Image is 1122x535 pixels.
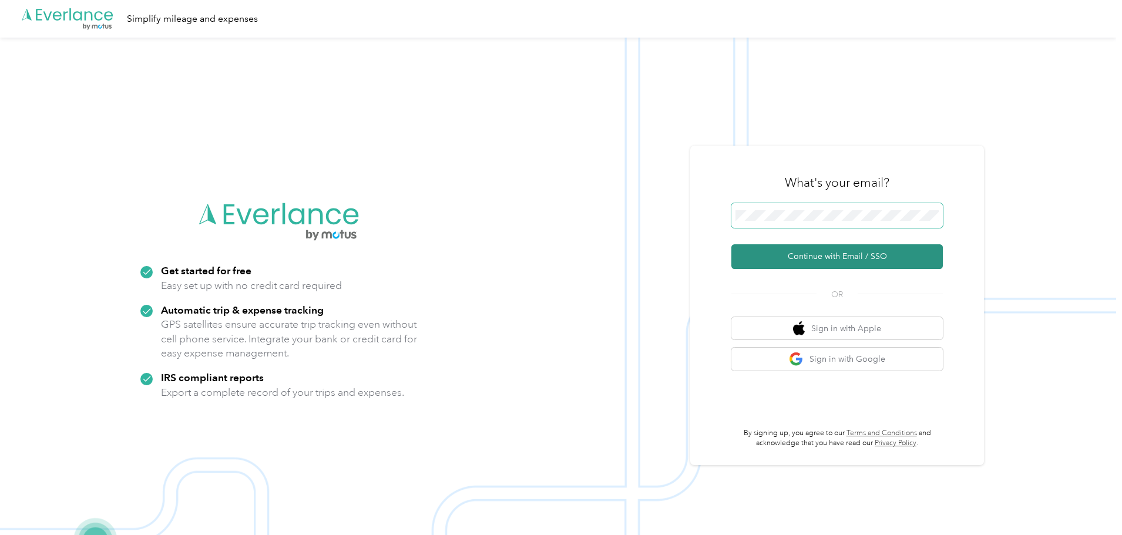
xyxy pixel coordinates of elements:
[817,288,858,301] span: OR
[789,352,804,366] img: google logo
[161,317,418,361] p: GPS satellites ensure accurate trip tracking even without cell phone service. Integrate your bank...
[127,12,258,26] div: Simplify mileage and expenses
[161,385,404,400] p: Export a complete record of your trips and expenses.
[731,348,943,371] button: google logoSign in with Google
[846,429,917,438] a: Terms and Conditions
[731,428,943,449] p: By signing up, you agree to our and acknowledge that you have read our .
[731,244,943,269] button: Continue with Email / SSO
[785,174,889,191] h3: What's your email?
[161,371,264,383] strong: IRS compliant reports
[161,304,324,316] strong: Automatic trip & expense tracking
[875,439,916,447] a: Privacy Policy
[731,317,943,340] button: apple logoSign in with Apple
[161,278,342,293] p: Easy set up with no credit card required
[161,264,251,277] strong: Get started for free
[793,321,805,336] img: apple logo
